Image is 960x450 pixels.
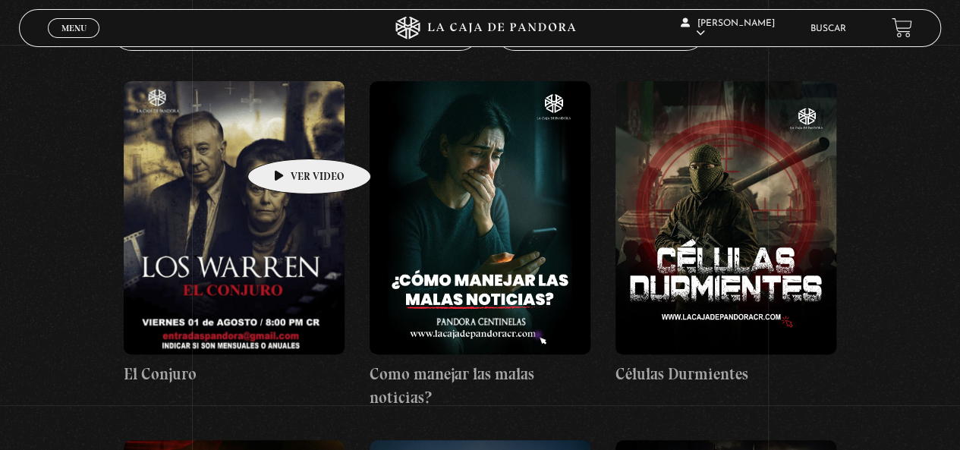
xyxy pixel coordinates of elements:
[124,81,345,386] a: El Conjuro
[56,36,92,47] span: Cerrar
[615,81,836,386] a: Células Durmientes
[810,24,846,33] a: Buscar
[61,24,87,33] span: Menu
[615,362,836,386] h4: Células Durmientes
[124,362,345,386] h4: El Conjuro
[370,362,590,410] h4: Como manejar las malas noticias?
[681,19,775,38] span: [PERSON_NAME]
[370,81,590,410] a: Como manejar las malas noticias?
[892,17,912,38] a: View your shopping cart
